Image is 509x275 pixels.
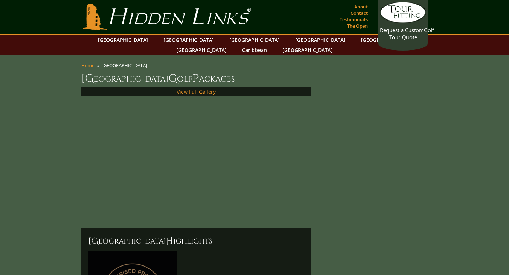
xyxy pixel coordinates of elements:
a: [GEOGRAPHIC_DATA] [94,35,152,45]
span: H [166,235,173,247]
a: View Full Gallery [177,88,216,95]
a: [GEOGRAPHIC_DATA] [279,45,336,55]
a: [GEOGRAPHIC_DATA] [173,45,230,55]
h1: [GEOGRAPHIC_DATA] olf ackages [81,71,428,86]
span: P [192,71,199,86]
a: About [352,2,369,12]
a: Caribbean [239,45,270,55]
a: [GEOGRAPHIC_DATA] [357,35,415,45]
a: [GEOGRAPHIC_DATA] [292,35,349,45]
a: Home [81,62,94,69]
span: G [168,71,177,86]
h2: [GEOGRAPHIC_DATA] ighlights [88,235,304,247]
a: Testimonials [338,14,369,24]
a: The Open [345,21,369,31]
span: Request a Custom [380,27,424,34]
a: Contact [349,8,369,18]
li: [GEOGRAPHIC_DATA] [102,62,150,69]
a: [GEOGRAPHIC_DATA] [160,35,217,45]
a: [GEOGRAPHIC_DATA] [226,35,283,45]
a: Request a CustomGolf Tour Quote [380,2,426,41]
